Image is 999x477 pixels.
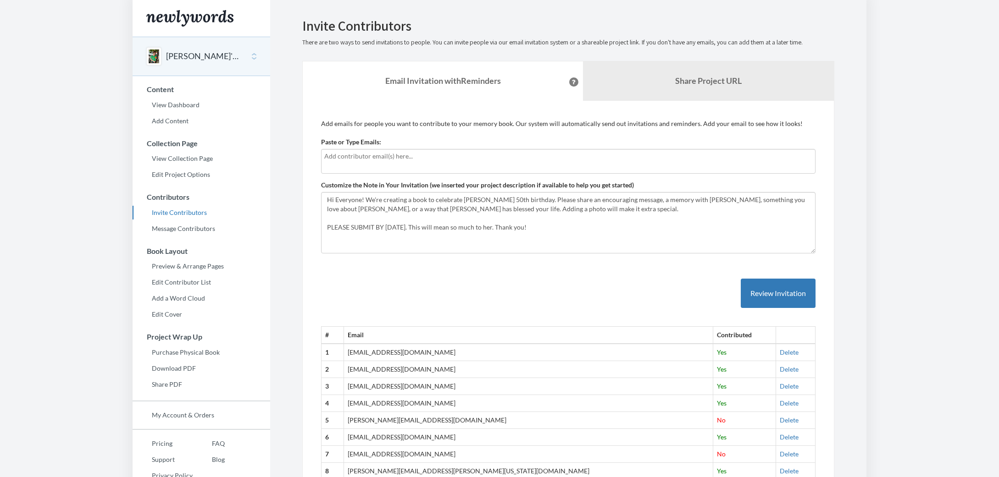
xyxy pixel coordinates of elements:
td: [EMAIL_ADDRESS][DOMAIN_NAME] [344,361,713,378]
a: Delete [780,399,799,407]
a: Invite Contributors [133,206,270,219]
button: Review Invitation [741,279,816,308]
th: 6 [322,429,344,446]
label: Paste or Type Emails: [321,137,381,147]
h3: Collection Page [133,139,270,148]
td: [PERSON_NAME][EMAIL_ADDRESS][DOMAIN_NAME] [344,412,713,429]
h3: Content [133,85,270,93]
span: Yes [717,399,727,407]
th: Email [344,327,713,344]
a: Download PDF [133,362,270,375]
h3: Project Wrap Up [133,333,270,341]
a: Support [133,453,193,466]
th: 3 [322,378,344,395]
td: [EMAIL_ADDRESS][DOMAIN_NAME] [344,344,713,361]
img: Newlywords logo [146,10,233,27]
strong: Email Invitation with Reminders [385,76,501,86]
td: [EMAIL_ADDRESS][DOMAIN_NAME] [344,446,713,463]
a: View Dashboard [133,98,270,112]
span: Yes [717,382,727,390]
th: 1 [322,344,344,361]
a: Purchase Physical Book [133,345,270,359]
td: [EMAIL_ADDRESS][DOMAIN_NAME] [344,395,713,412]
a: Delete [780,467,799,475]
a: Delete [780,416,799,424]
a: Blog [193,453,225,466]
a: Add Content [133,114,270,128]
p: There are two ways to send invitations to people. You can invite people via our email invitation ... [302,38,834,47]
th: # [322,327,344,344]
input: Add contributor email(s) here... [324,151,812,161]
a: Message Contributors [133,222,270,236]
a: Edit Cover [133,307,270,321]
a: Delete [780,382,799,390]
th: 4 [322,395,344,412]
a: Delete [780,450,799,458]
a: Delete [780,365,799,373]
th: 5 [322,412,344,429]
a: Pricing [133,437,193,450]
span: Yes [717,467,727,475]
span: No [717,416,726,424]
td: [EMAIL_ADDRESS][DOMAIN_NAME] [344,378,713,395]
h3: Contributors [133,193,270,201]
textarea: Hi Everyone! We're creating a book to celebrate [PERSON_NAME] 50th birthday. Please share an enco... [321,192,816,253]
th: Contributed [713,327,776,344]
p: Add emails for people you want to contribute to your memory book. Our system will automatically s... [321,119,816,128]
a: Preview & Arrange Pages [133,259,270,273]
h3: Book Layout [133,247,270,255]
a: Edit Project Options [133,168,270,181]
a: Delete [780,433,799,441]
span: No [717,450,726,458]
span: Yes [717,433,727,441]
a: Edit Contributor List [133,275,270,289]
a: Add a Word Cloud [133,291,270,305]
td: [EMAIL_ADDRESS][DOMAIN_NAME] [344,429,713,446]
a: FAQ [193,437,225,450]
b: Share Project URL [675,76,742,86]
span: Yes [717,365,727,373]
label: Customize the Note in Your Invitation (we inserted your project description if available to help ... [321,181,634,190]
a: View Collection Page [133,152,270,165]
a: My Account & Orders [133,408,270,422]
a: Delete [780,348,799,356]
h2: Invite Contributors [302,18,834,33]
span: Yes [717,348,727,356]
th: 2 [322,361,344,378]
th: 7 [322,446,344,463]
a: Share PDF [133,378,270,391]
button: [PERSON_NAME]'s 50th Birthday [166,50,240,62]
